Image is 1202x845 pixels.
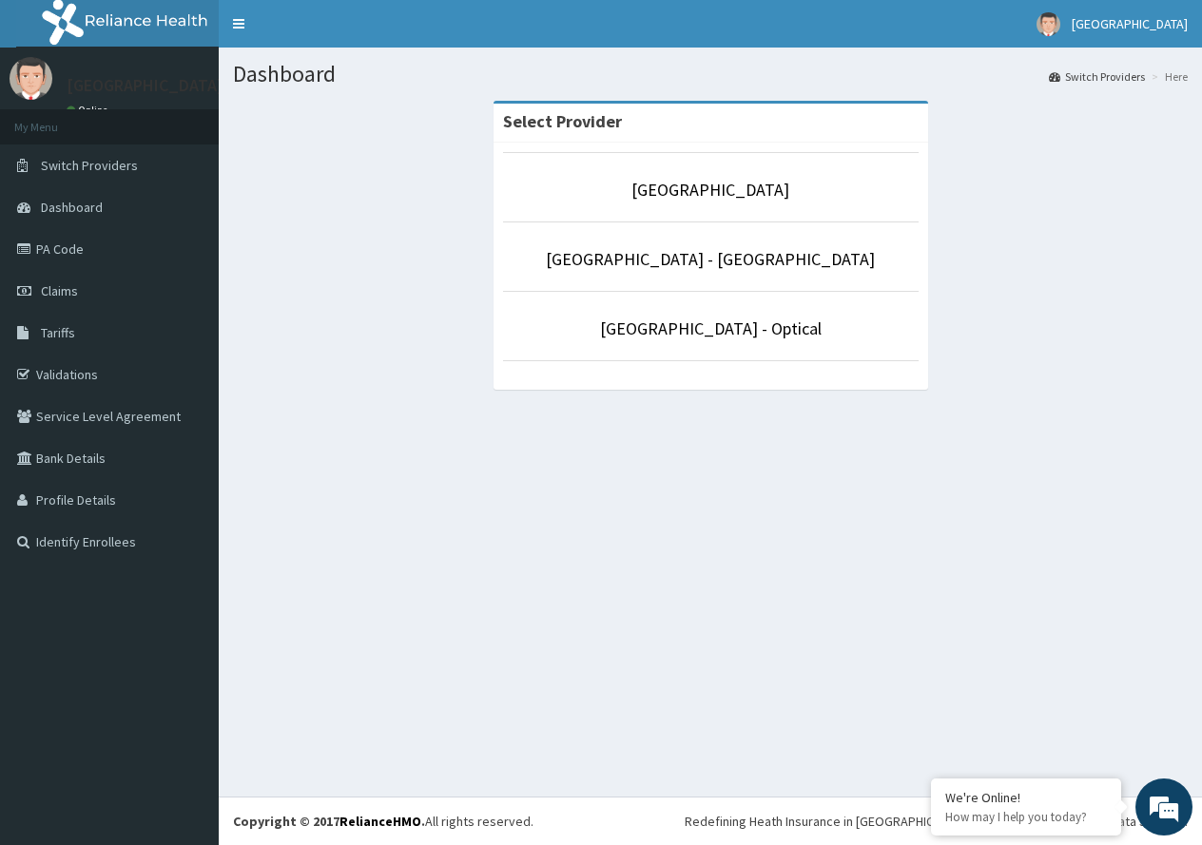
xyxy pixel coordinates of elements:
[600,317,822,339] a: [GEOGRAPHIC_DATA] - Optical
[945,809,1107,825] p: How may I help you today?
[1037,12,1060,36] img: User Image
[1049,68,1145,85] a: Switch Providers
[503,110,622,132] strong: Select Provider
[631,179,789,201] a: [GEOGRAPHIC_DATA]
[219,797,1202,845] footer: All rights reserved.
[41,199,103,216] span: Dashboard
[546,248,875,270] a: [GEOGRAPHIC_DATA] - [GEOGRAPHIC_DATA]
[1072,15,1188,32] span: [GEOGRAPHIC_DATA]
[233,62,1188,86] h1: Dashboard
[1147,68,1188,85] li: Here
[41,157,138,174] span: Switch Providers
[67,77,223,94] p: [GEOGRAPHIC_DATA]
[339,813,421,830] a: RelianceHMO
[945,789,1107,806] div: We're Online!
[10,57,52,100] img: User Image
[41,282,78,299] span: Claims
[41,324,75,341] span: Tariffs
[233,813,425,830] strong: Copyright © 2017 .
[685,812,1188,831] div: Redefining Heath Insurance in [GEOGRAPHIC_DATA] using Telemedicine and Data Science!
[67,104,112,117] a: Online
